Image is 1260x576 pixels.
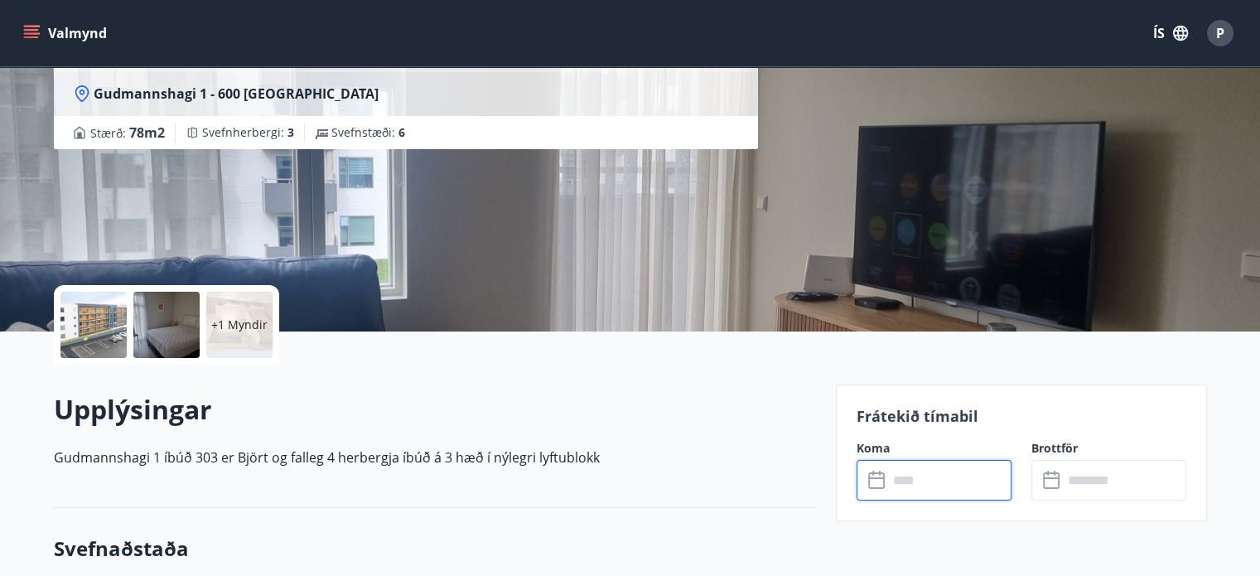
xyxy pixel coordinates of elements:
[202,124,294,141] span: Svefnherbergi :
[20,18,113,48] button: menu
[857,405,1186,427] p: Frátekið tímabil
[1144,18,1197,48] button: ÍS
[211,317,268,333] p: +1 Myndir
[129,123,165,142] span: 78 m2
[287,124,294,140] span: 3
[94,85,379,103] span: Gudmannshagi 1 - 600 [GEOGRAPHIC_DATA]
[1216,24,1224,42] span: P
[398,124,405,140] span: 6
[54,535,816,563] h3: Svefnaðstaða
[1200,13,1240,53] button: P
[90,123,165,143] span: Stærð :
[857,440,1011,457] label: Koma
[54,391,816,428] h2: Upplýsingar
[331,124,405,141] span: Svefnstæði :
[1031,440,1186,457] label: Brottför
[54,448,816,467] p: Gudmannshagi 1 íbúð 303 er Björt og falleg 4 herbergja íbúð á 3 hæð í nýlegri lyftublokk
